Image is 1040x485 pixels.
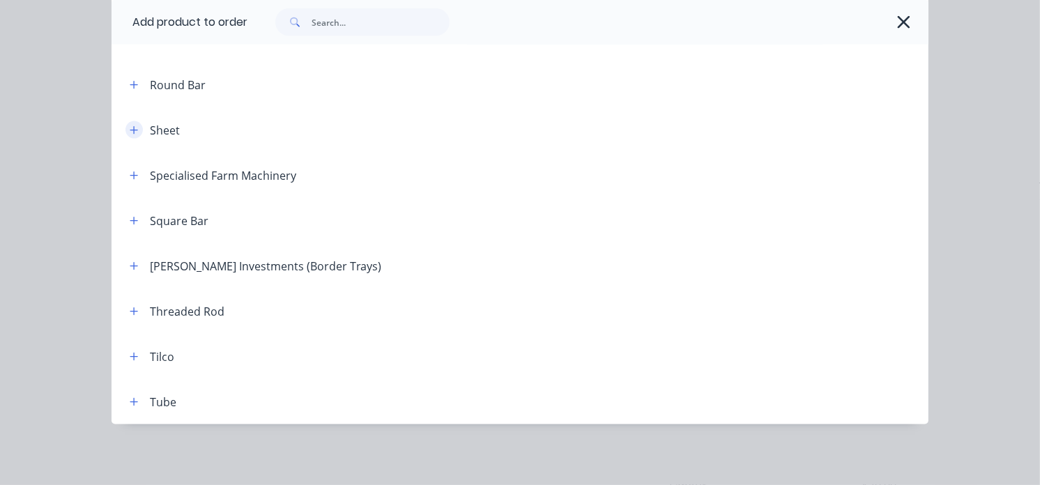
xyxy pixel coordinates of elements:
div: Square Bar [150,213,208,229]
div: Round Bar [150,77,206,93]
input: Search... [312,8,450,36]
div: Tilco [150,348,174,365]
div: Sheet [150,122,180,139]
div: Tube [150,394,176,410]
div: Specialised Farm Machinery [150,167,296,184]
div: [PERSON_NAME] Investments (Border Trays) [150,258,381,275]
div: Threaded Rod [150,303,224,320]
